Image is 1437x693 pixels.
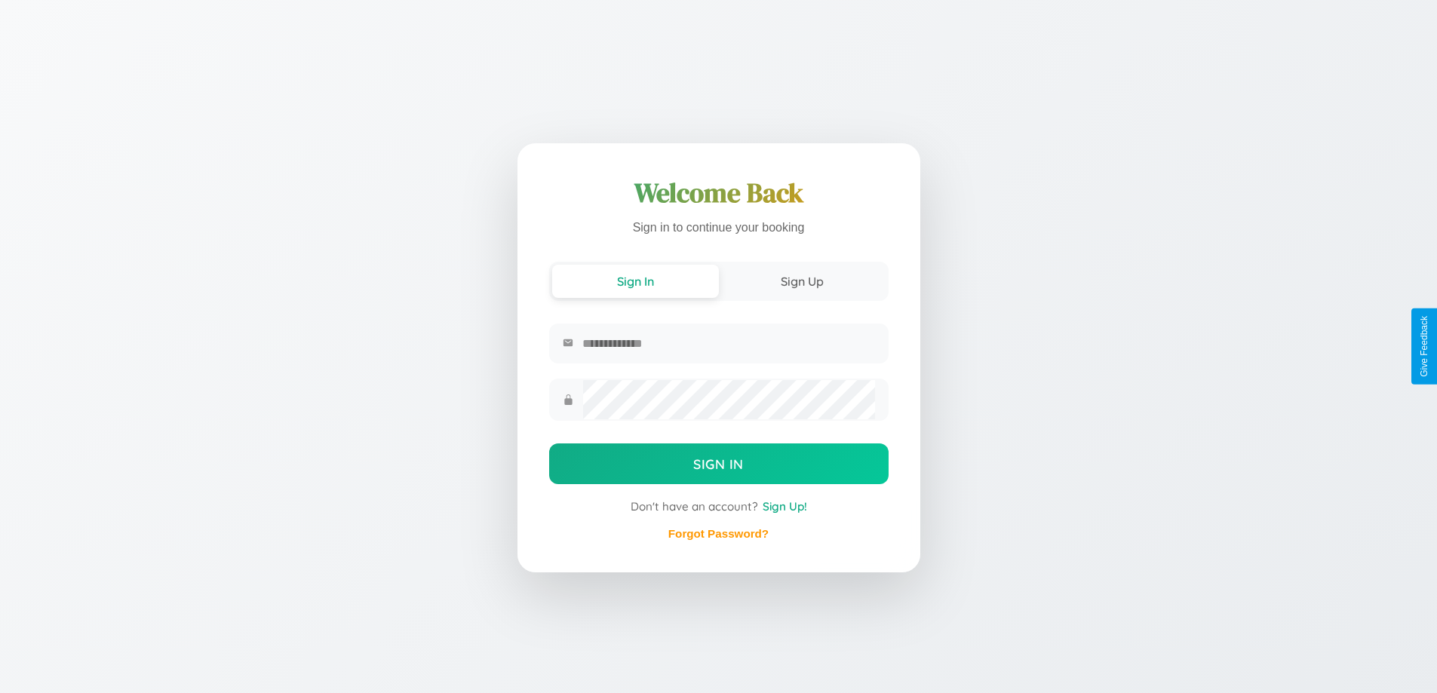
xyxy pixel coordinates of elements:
div: Give Feedback [1419,316,1429,377]
h1: Welcome Back [549,175,889,211]
button: Sign In [549,443,889,484]
span: Sign Up! [763,499,807,514]
button: Sign Up [719,265,886,298]
div: Don't have an account? [549,499,889,514]
button: Sign In [552,265,719,298]
a: Forgot Password? [668,527,769,540]
p: Sign in to continue your booking [549,217,889,239]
